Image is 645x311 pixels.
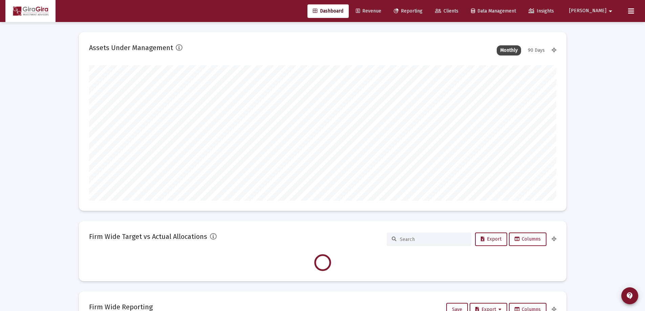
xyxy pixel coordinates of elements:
[515,236,541,242] span: Columns
[626,292,634,300] mat-icon: contact_support
[466,4,521,18] a: Data Management
[89,42,173,53] h2: Assets Under Management
[430,4,464,18] a: Clients
[10,4,50,18] img: Dashboard
[400,237,466,242] input: Search
[569,8,606,14] span: [PERSON_NAME]
[313,8,343,14] span: Dashboard
[307,4,349,18] a: Dashboard
[529,8,554,14] span: Insights
[523,4,559,18] a: Insights
[89,231,207,242] h2: Firm Wide Target vs Actual Allocations
[481,236,501,242] span: Export
[350,4,387,18] a: Revenue
[394,8,423,14] span: Reporting
[388,4,428,18] a: Reporting
[524,45,548,55] div: 90 Days
[435,8,458,14] span: Clients
[606,4,615,18] mat-icon: arrow_drop_down
[471,8,516,14] span: Data Management
[356,8,381,14] span: Revenue
[497,45,521,55] div: Monthly
[561,4,623,18] button: [PERSON_NAME]
[475,232,507,246] button: Export
[509,232,546,246] button: Columns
